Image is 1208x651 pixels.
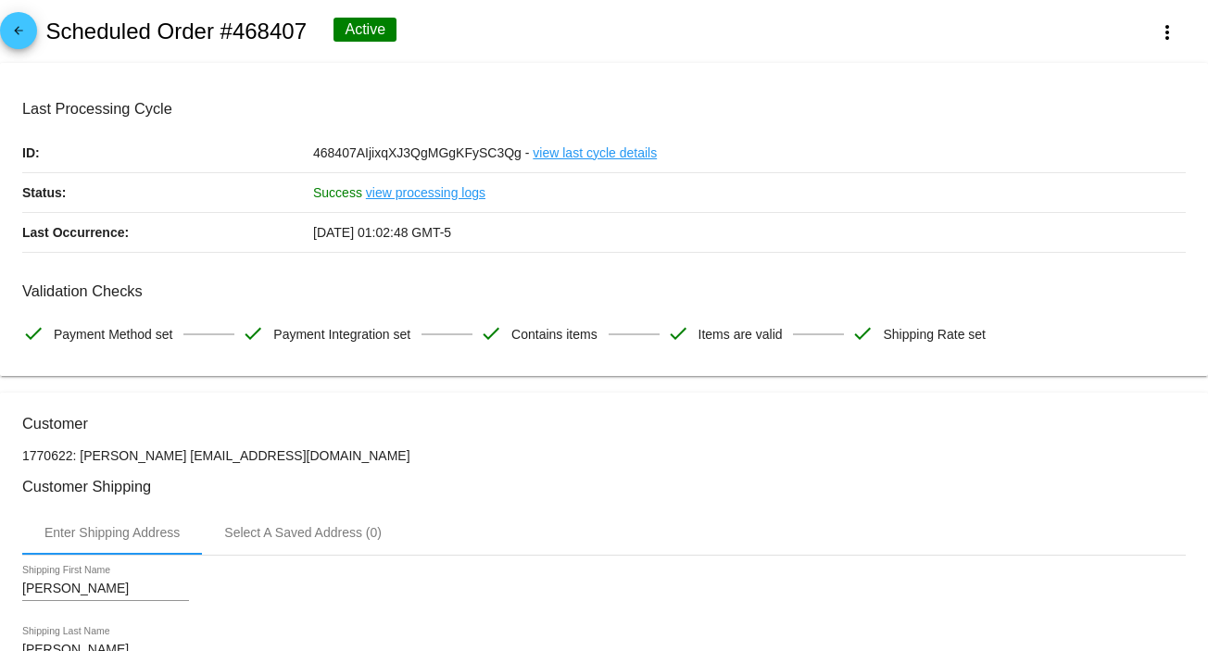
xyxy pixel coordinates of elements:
span: Payment Integration set [273,315,410,354]
span: Payment Method set [54,315,172,354]
h3: Validation Checks [22,282,1186,300]
mat-icon: check [242,322,264,344]
mat-icon: check [667,322,689,344]
span: Contains items [511,315,598,354]
span: 468407AIjixqXJ3QgMGgKFySC3Qg - [313,145,529,160]
h2: Scheduled Order #468407 [45,19,307,44]
h3: Last Processing Cycle [22,100,1186,118]
mat-icon: check [480,322,502,344]
mat-icon: check [851,322,874,344]
h3: Customer [22,415,1186,432]
a: view processing logs [366,173,485,212]
span: [DATE] 01:02:48 GMT-5 [313,225,451,240]
span: Shipping Rate set [883,315,986,354]
div: Active [333,18,396,42]
span: Items are valid [698,315,783,354]
mat-icon: more_vert [1156,21,1178,44]
div: Enter Shipping Address [44,525,180,540]
span: Success [313,185,362,200]
a: view last cycle details [533,133,657,172]
p: Status: [22,173,313,212]
mat-icon: check [22,322,44,344]
div: Select A Saved Address (0) [224,525,382,540]
h3: Customer Shipping [22,478,1186,495]
p: Last Occurrence: [22,213,313,252]
p: ID: [22,133,313,172]
p: 1770622: [PERSON_NAME] [EMAIL_ADDRESS][DOMAIN_NAME] [22,448,1186,463]
mat-icon: arrow_back [7,24,30,46]
input: Shipping First Name [22,582,189,596]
